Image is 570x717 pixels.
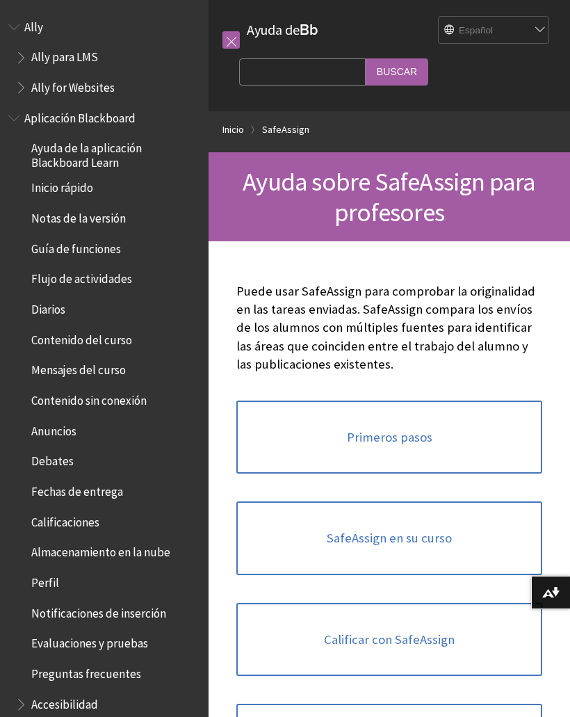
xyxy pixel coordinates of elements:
[31,419,76,438] span: Anuncios
[247,21,318,38] a: Ayuda deBb
[222,121,244,138] a: Inicio
[31,480,123,499] span: Fechas de entrega
[31,510,99,529] span: Calificaciones
[31,137,199,170] span: Ayuda de la aplicación Blackboard Learn
[31,450,74,469] span: Debates
[236,501,542,575] a: SafeAssign en su curso
[31,76,115,95] span: Ally for Websites
[8,15,200,99] nav: Book outline for Anthology Ally Help
[24,106,136,125] span: Aplicación Blackboard
[300,21,318,39] strong: Bb
[31,632,148,651] span: Evaluaciones y pruebas
[31,541,170,560] span: Almacenamiento en la nube
[31,46,98,65] span: Ally para LMS
[439,17,550,45] select: Site Language Selector
[31,662,141,681] span: Preguntas frecuentes
[236,603,542,677] a: Calificar con SafeAssign
[31,298,65,316] span: Diarios
[243,166,535,228] span: Ayuda sobre SafeAssign para profesores
[262,121,309,138] a: SafeAssign
[31,571,59,590] span: Perfil
[31,602,166,620] span: Notificaciones de inserción
[236,282,542,373] p: Puede usar SafeAssign para comprobar la originalidad en las tareas enviadas. SafeAssign compara l...
[31,693,98,711] span: Accesibilidad
[31,389,147,408] span: Contenido sin conexión
[31,268,132,287] span: Flujo de actividades
[31,177,93,195] span: Inicio rápido
[31,207,126,225] span: Notas de la versión
[31,359,126,378] span: Mensajes del curso
[236,401,542,474] a: Primeros pasos
[24,15,43,34] span: Ally
[366,58,428,86] input: Buscar
[31,328,132,347] span: Contenido del curso
[31,237,121,256] span: Guía de funciones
